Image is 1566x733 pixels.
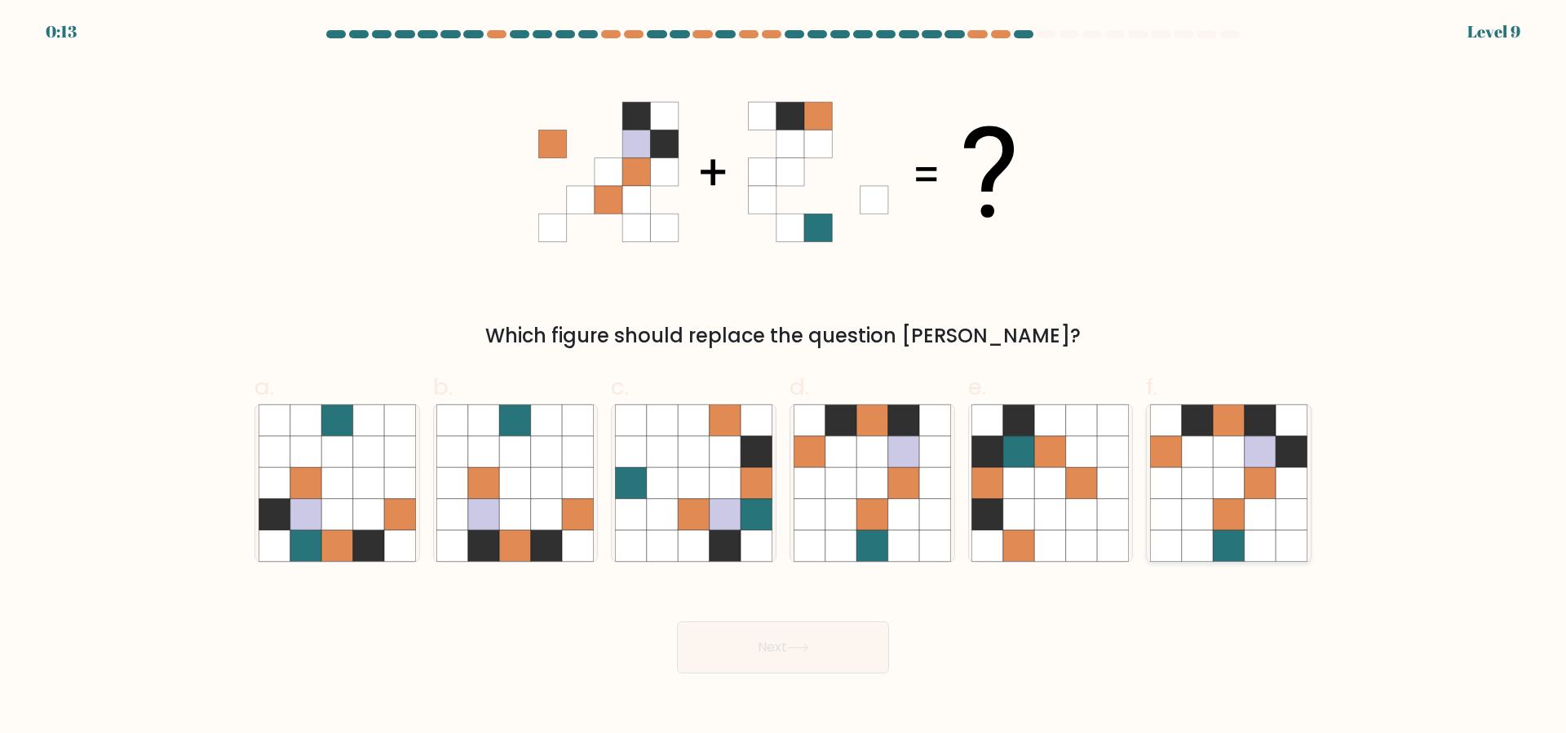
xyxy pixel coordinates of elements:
[790,371,809,403] span: d.
[433,371,453,403] span: b.
[1146,371,1157,403] span: f.
[254,371,274,403] span: a.
[968,371,986,403] span: e.
[1467,20,1520,44] div: Level 9
[46,20,77,44] div: 0:13
[264,321,1302,351] div: Which figure should replace the question [PERSON_NAME]?
[611,371,629,403] span: c.
[677,621,889,673] button: Next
